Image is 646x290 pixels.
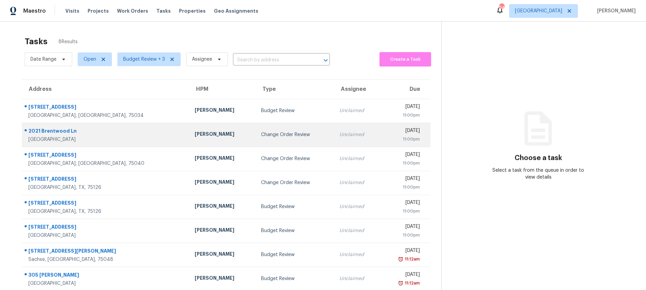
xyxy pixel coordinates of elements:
div: [DATE] [386,199,419,208]
div: [STREET_ADDRESS] [28,200,184,208]
div: [DATE] [386,151,419,160]
div: 11:12am [403,280,420,287]
span: Maestro [23,8,46,14]
div: [STREET_ADDRESS] [28,176,184,184]
span: Tasks [156,9,171,13]
h3: Choose a task [515,155,562,161]
div: [DATE] [386,223,419,232]
div: Sachse, [GEOGRAPHIC_DATA], 75048 [28,256,184,263]
div: Unclaimed [339,179,375,186]
th: Type [256,80,334,99]
div: [PERSON_NAME] [195,275,250,283]
div: Select a task from the queue in order to view details [490,167,587,181]
div: Unclaimed [339,203,375,210]
div: [GEOGRAPHIC_DATA], [GEOGRAPHIC_DATA], 75040 [28,160,184,167]
img: Overdue Alarm Icon [398,256,403,263]
div: 11:00pm [386,160,419,167]
div: Budget Review [261,203,328,210]
div: [GEOGRAPHIC_DATA], [GEOGRAPHIC_DATA], 75034 [28,112,184,119]
button: Create a Task [379,52,431,67]
button: Open [321,56,331,65]
span: [PERSON_NAME] [594,8,636,14]
input: Search by address [233,55,311,65]
div: [PERSON_NAME] [195,131,250,139]
div: [GEOGRAPHIC_DATA] [28,232,184,239]
th: Assignee [334,80,380,99]
div: 11:00pm [386,136,419,143]
span: Visits [65,8,79,14]
h2: Tasks [25,38,48,45]
div: 11:12am [403,256,420,263]
div: 305 [PERSON_NAME] [28,271,184,280]
span: Geo Assignments [214,8,258,14]
div: Unclaimed [339,275,375,282]
div: 11:00pm [386,112,419,119]
div: 2021 Brentwood Ln [28,128,184,136]
div: 11:00pm [386,184,419,191]
span: Properties [179,8,206,14]
span: 8 Results [59,38,78,45]
img: Overdue Alarm Icon [398,280,403,287]
div: Budget Review [261,107,328,114]
div: [STREET_ADDRESS][PERSON_NAME] [28,247,184,256]
div: [PERSON_NAME] [195,155,250,163]
span: Assignee [192,56,212,63]
div: [STREET_ADDRESS] [28,104,184,112]
span: Date Range [30,56,56,63]
div: [PERSON_NAME] [195,107,250,115]
div: 11:00pm [386,232,419,239]
div: Unclaimed [339,227,375,234]
div: Budget Review [261,275,328,282]
div: [PERSON_NAME] [195,227,250,235]
div: [DATE] [386,175,419,184]
div: [PERSON_NAME] [195,251,250,259]
div: [DATE] [386,127,419,136]
div: [GEOGRAPHIC_DATA], TX, 75126 [28,184,184,191]
div: 11:00pm [386,208,419,215]
span: Create a Task [383,56,428,63]
div: [DATE] [386,103,419,112]
div: 64 [499,4,504,11]
span: Open [83,56,96,63]
span: Work Orders [117,8,148,14]
div: Unclaimed [339,131,375,138]
span: Budget Review + 3 [123,56,165,63]
div: [STREET_ADDRESS] [28,152,184,160]
div: Budget Review [261,227,328,234]
div: [STREET_ADDRESS] [28,223,184,232]
div: [PERSON_NAME] [195,179,250,187]
th: HPM [189,80,256,99]
div: Unclaimed [339,251,375,258]
div: Change Order Review [261,131,328,138]
div: [DATE] [386,271,419,280]
div: Unclaimed [339,107,375,114]
div: [GEOGRAPHIC_DATA], TX, 75126 [28,208,184,215]
div: [DATE] [386,247,419,256]
span: [GEOGRAPHIC_DATA] [515,8,562,14]
div: [GEOGRAPHIC_DATA] [28,136,184,143]
div: [PERSON_NAME] [195,203,250,211]
th: Address [22,80,189,99]
div: Budget Review [261,251,328,258]
span: Projects [88,8,109,14]
div: Unclaimed [339,155,375,162]
div: Change Order Review [261,179,328,186]
th: Due [380,80,430,99]
div: Change Order Review [261,155,328,162]
div: [GEOGRAPHIC_DATA] [28,280,184,287]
